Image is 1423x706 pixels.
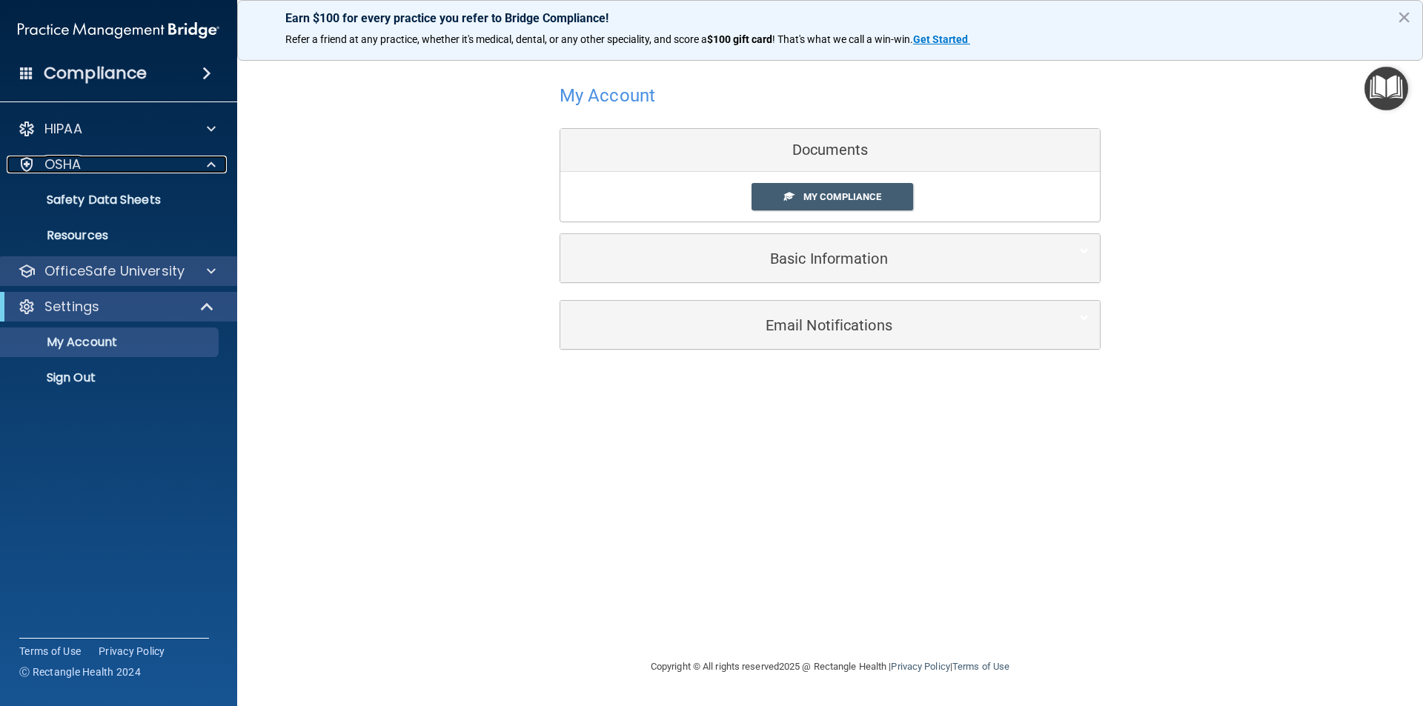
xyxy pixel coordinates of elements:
h4: Compliance [44,63,147,84]
button: Open Resource Center [1364,67,1408,110]
strong: Get Started [913,33,968,45]
span: My Compliance [803,191,881,202]
p: My Account [10,335,212,350]
div: Copyright © All rights reserved 2025 @ Rectangle Health | | [560,643,1101,690]
p: Safety Data Sheets [10,193,212,207]
span: Ⓒ Rectangle Health 2024 [19,665,141,679]
a: HIPAA [18,120,216,138]
p: Sign Out [10,370,212,385]
button: Close [1397,5,1411,29]
span: ! That's what we call a win-win. [772,33,913,45]
p: OSHA [44,156,82,173]
p: Earn $100 for every practice you refer to Bridge Compliance! [285,11,1375,25]
h5: Email Notifications [571,317,1044,333]
a: Settings [18,298,215,316]
p: Settings [44,298,99,316]
h4: My Account [560,86,655,105]
div: Documents [560,129,1100,172]
p: Resources [10,228,212,243]
a: Terms of Use [952,661,1009,672]
span: Refer a friend at any practice, whether it's medical, dental, or any other speciality, and score a [285,33,707,45]
a: Privacy Policy [99,644,165,659]
img: PMB logo [18,16,219,45]
a: Terms of Use [19,644,81,659]
a: Email Notifications [571,308,1089,342]
a: Get Started [913,33,970,45]
h5: Basic Information [571,250,1044,267]
a: OfficeSafe University [18,262,216,280]
strong: $100 gift card [707,33,772,45]
p: HIPAA [44,120,82,138]
a: Privacy Policy [891,661,949,672]
a: Basic Information [571,242,1089,275]
a: OSHA [18,156,216,173]
p: OfficeSafe University [44,262,185,280]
